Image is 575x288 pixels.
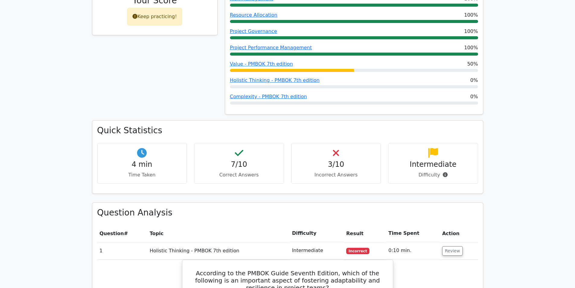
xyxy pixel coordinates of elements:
[230,61,293,67] a: Value - PMBOK 7th edition
[199,160,279,169] h4: 7/10
[464,11,478,19] span: 100%
[296,171,376,179] p: Incorrect Answers
[147,225,290,242] th: Topic
[230,12,277,18] a: Resource Allocation
[464,44,478,51] span: 100%
[289,242,344,259] td: Intermediate
[127,8,182,25] div: Keep practicing!
[100,231,124,236] span: Question
[470,77,478,84] span: 0%
[346,248,369,254] span: Incorrect
[230,77,320,83] a: Holistic Thinking - PMBOK 7th edition
[442,246,463,256] button: Review
[464,28,478,35] span: 100%
[102,171,182,179] p: Time Taken
[147,242,290,259] td: Holistic Thinking - PMBOK 7th edition
[296,160,376,169] h4: 3/10
[199,171,279,179] p: Correct Answers
[230,28,277,34] a: Project Governance
[289,225,344,242] th: Difficulty
[386,225,440,242] th: Time Spent
[97,225,147,242] th: #
[230,94,307,99] a: Complexity - PMBOK 7th edition
[97,125,478,136] h3: Quick Statistics
[97,242,147,259] td: 1
[102,160,182,169] h4: 4 min
[393,171,473,179] p: Difficulty
[386,242,440,259] td: 0:10 min.
[470,93,478,100] span: 0%
[440,225,478,242] th: Action
[467,60,478,68] span: 50%
[97,208,478,218] h3: Question Analysis
[230,45,312,50] a: Project Performance Management
[393,160,473,169] h4: Intermediate
[344,225,386,242] th: Result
